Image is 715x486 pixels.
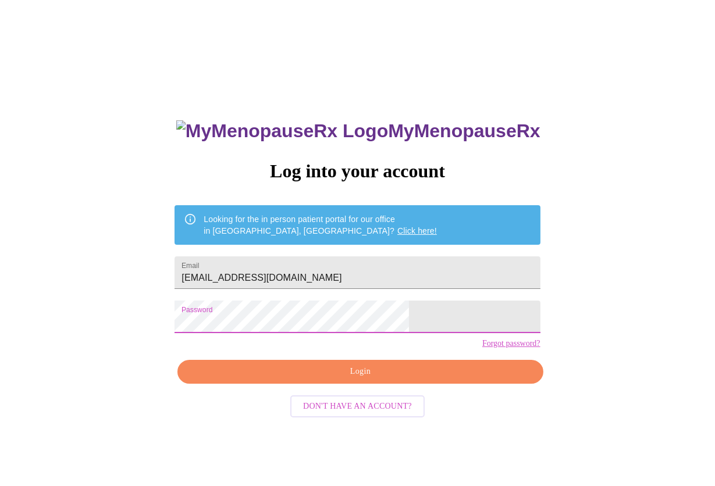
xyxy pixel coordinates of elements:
[191,364,529,379] span: Login
[290,395,425,418] button: Don't have an account?
[175,160,540,182] h3: Log into your account
[177,360,543,384] button: Login
[397,226,437,235] a: Click here!
[204,209,437,241] div: Looking for the in person patient portal for our office in [GEOGRAPHIC_DATA], [GEOGRAPHIC_DATA]?
[176,120,388,142] img: MyMenopauseRx Logo
[303,399,412,414] span: Don't have an account?
[287,401,428,410] a: Don't have an account?
[176,120,540,142] h3: MyMenopauseRx
[482,339,540,348] a: Forgot password?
